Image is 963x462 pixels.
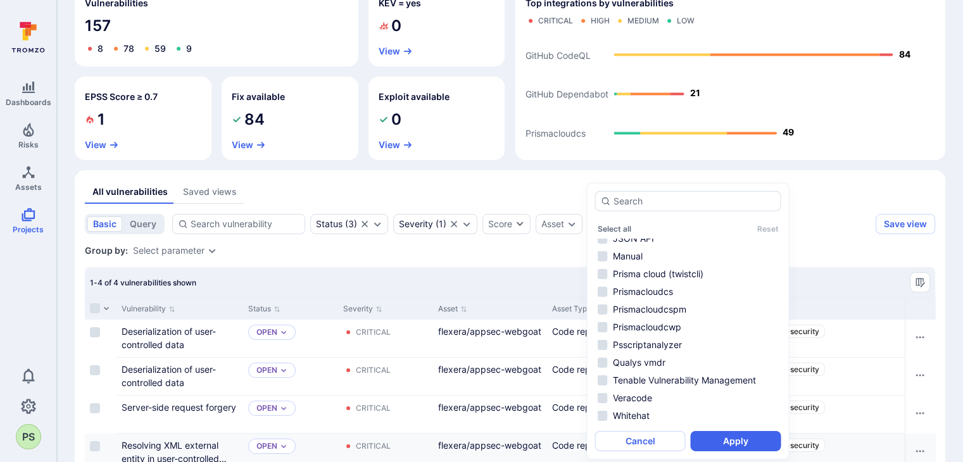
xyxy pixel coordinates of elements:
div: Critical [356,327,391,337]
div: Cell for Projects [747,358,917,395]
div: Critical [356,403,391,413]
div: Saved views [183,185,237,198]
button: Expand dropdown [372,219,382,229]
button: PS [16,424,41,449]
a: flexera/appsec-webgoat [438,326,541,337]
div: Cell for Status [243,396,338,433]
text: 84 [899,49,910,59]
span: Select row [90,327,100,337]
button: Open [256,403,277,413]
a: Server-side request forgery [122,402,236,413]
li: Tenable Vulnerability Management [595,373,781,388]
div: Cell for [905,396,935,433]
button: Expand dropdown [462,219,472,229]
div: Medium [627,16,659,26]
text: 21 [690,88,700,99]
button: Select parameter [133,246,205,256]
button: Expand dropdown [280,328,287,336]
h2: Fix available [232,91,285,103]
span: Select row [90,365,100,375]
div: Cell for Vulnerability [116,320,243,357]
button: Expand dropdown [207,246,217,256]
li: Prismacloudcs [595,284,781,299]
button: Expand dropdown [280,404,287,412]
a: Deserialization of user-controlled data [122,364,216,388]
div: All vulnerabilities [92,185,168,198]
div: Cell for Vulnerability [116,396,243,433]
li: Whitehat [595,408,781,423]
span: 1 [98,109,105,130]
div: Cell for Asset [433,320,547,357]
span: Risks [18,140,39,149]
div: Cell for Projects [747,320,917,357]
div: Cell for Status [243,320,338,357]
button: Save view [876,214,935,234]
a: 78 [123,43,134,54]
div: Cell for Asset Type [547,396,661,433]
div: Code repository [552,401,656,414]
div: Cell for [905,320,935,357]
div: Cell for Severity [338,320,433,357]
text: GitHub Dependabot [526,89,608,100]
button: Expand dropdown [280,366,287,374]
li: Psscriptanalyzer [595,337,781,353]
button: Asset [541,219,564,229]
button: Clear selection [360,219,370,229]
a: 59 [154,43,166,54]
button: Sort by Asset [438,304,467,314]
button: Cancel [595,431,685,451]
button: Expand dropdown [567,219,577,229]
p: Open [256,365,277,375]
div: Cell for Asset Type [547,358,661,395]
button: View [85,140,119,150]
div: Code repository [552,325,656,338]
h2: EPSS Score ≥ 0.7 [85,91,158,103]
button: Manage columns [910,272,930,292]
div: Cell for Asset Type [547,320,661,357]
button: Row actions menu [910,365,930,385]
span: 0 [391,16,401,36]
div: Critical [538,16,573,26]
text: 49 [783,127,794,138]
div: Cell for [905,358,935,395]
li: Prismacloudcspm [595,302,781,317]
div: Cell for Status [243,358,338,395]
button: Sort by Severity [343,304,382,314]
div: Code repository [552,363,656,376]
button: Clear selection [449,219,459,229]
li: JSON API [595,231,781,246]
button: Row actions menu [910,327,930,347]
div: Severity [399,219,433,229]
span: Select all rows [90,303,100,313]
button: Apply [690,431,781,451]
button: Status(3) [316,219,357,229]
a: Deserialization of user-controlled data [122,326,216,350]
div: Cell for Projects [747,396,917,433]
div: Cell for selection [85,396,116,433]
button: Reset [757,224,778,234]
div: Cell for Asset [433,358,547,395]
div: Prashnth Sankaran [16,424,41,449]
h2: Exploit available [379,91,450,103]
button: View [379,46,413,56]
div: Cell for Asset [433,396,547,433]
text: GitHub CodeQL [526,50,591,61]
span: Select row [90,441,100,451]
button: Open [256,441,277,451]
a: View [232,140,266,150]
svg: Top integrations by vulnerabilities bar [526,31,935,150]
span: 84 [244,109,265,130]
a: flexera/appsec-webgoat [438,440,541,451]
div: Cell for Severity [338,358,433,395]
li: Prismacloudcwp [595,320,781,335]
button: Score [482,214,531,234]
div: Critical [356,365,391,375]
button: Sort by Asset Type [552,304,601,314]
a: View [379,140,413,150]
button: Sort by Vulnerability [122,304,175,314]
